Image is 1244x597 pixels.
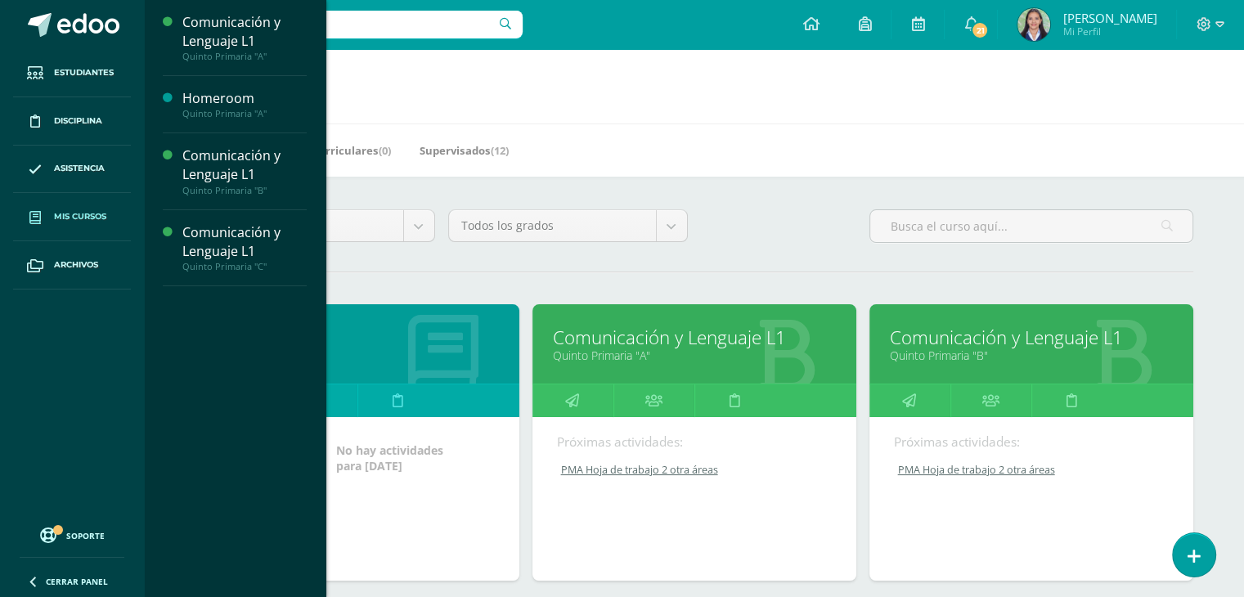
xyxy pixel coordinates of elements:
[1062,10,1156,26] span: [PERSON_NAME]
[263,137,391,164] a: Mis Extracurriculares(0)
[182,108,307,119] div: Quinto Primaria "A"
[54,162,105,175] span: Asistencia
[182,89,307,108] div: Homeroom
[46,576,108,587] span: Cerrar panel
[379,143,391,158] span: (0)
[461,210,644,241] span: Todos los grados
[13,241,131,290] a: Archivos
[216,348,499,363] a: Quinto Primaria "A"
[890,348,1173,363] a: Quinto Primaria "B"
[1017,8,1050,41] img: 018c042a8e8dd272ac269bce2b175a24.png
[54,114,102,128] span: Disciplina
[155,11,523,38] input: Busca un usuario...
[971,21,989,39] span: 21
[894,433,1169,451] div: Próximas actividades:
[182,146,307,184] div: Comunicación y Lenguaje L1
[1062,25,1156,38] span: Mi Perfil
[182,223,307,261] div: Comunicación y Lenguaje L1
[870,210,1192,242] input: Busca el curso aquí...
[553,325,836,350] a: Comunicación y Lenguaje L1
[54,66,114,79] span: Estudiantes
[557,433,832,451] div: Próximas actividades:
[13,193,131,241] a: Mis cursos
[66,530,105,541] span: Soporte
[553,348,836,363] a: Quinto Primaria "A"
[182,261,307,272] div: Quinto Primaria "C"
[557,463,833,477] a: PMA Hoja de trabajo 2 otra áreas
[182,13,307,51] div: Comunicación y Lenguaje L1
[182,146,307,195] a: Comunicación y Lenguaje L1Quinto Primaria "B"
[13,49,131,97] a: Estudiantes
[182,223,307,272] a: Comunicación y Lenguaje L1Quinto Primaria "C"
[216,325,499,350] a: Homeroom
[182,13,307,62] a: Comunicación y Lenguaje L1Quinto Primaria "A"
[336,442,443,474] span: No hay actividades para [DATE]
[13,146,131,194] a: Asistencia
[449,210,687,241] a: Todos los grados
[20,523,124,545] a: Soporte
[182,89,307,119] a: HomeroomQuinto Primaria "A"
[13,97,131,146] a: Disciplina
[890,325,1173,350] a: Comunicación y Lenguaje L1
[182,185,307,196] div: Quinto Primaria "B"
[182,51,307,62] div: Quinto Primaria "A"
[420,137,509,164] a: Supervisados(12)
[491,143,509,158] span: (12)
[54,258,98,272] span: Archivos
[54,210,106,223] span: Mis cursos
[894,463,1170,477] a: PMA Hoja de trabajo 2 otra áreas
